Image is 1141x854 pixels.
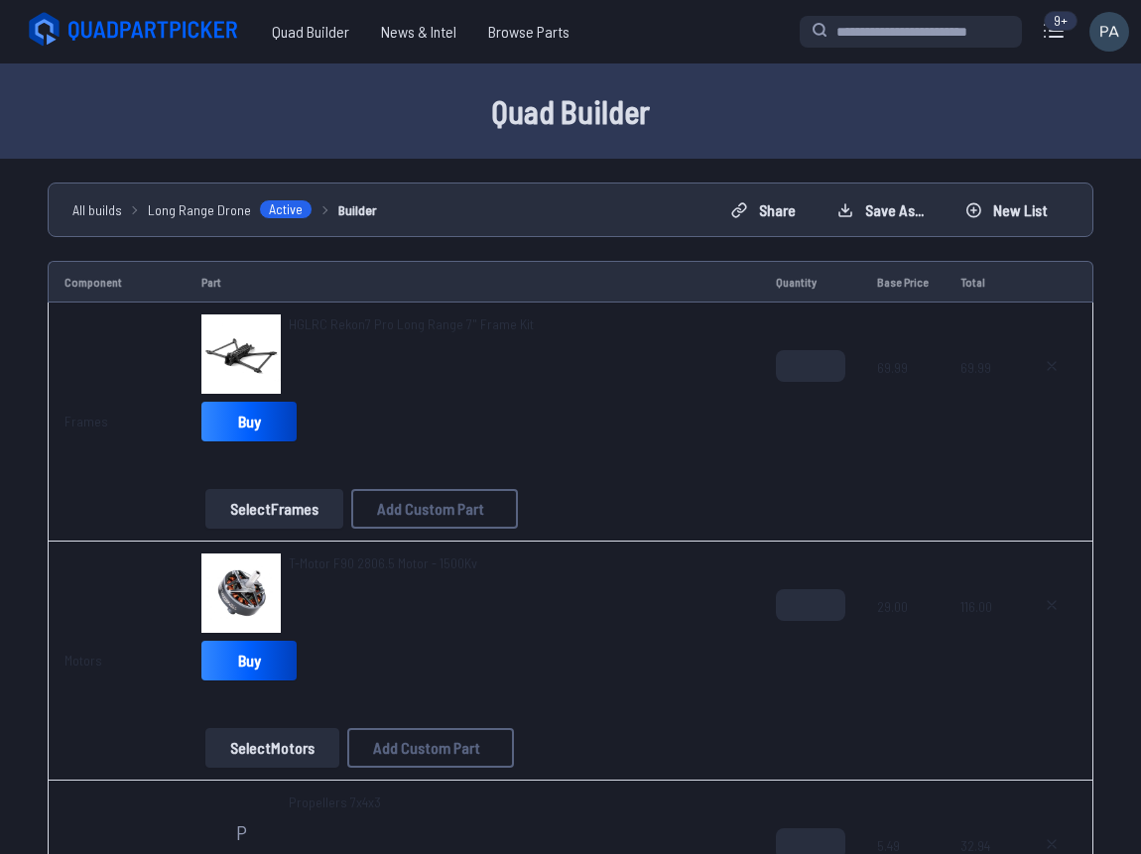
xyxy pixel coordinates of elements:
td: Part [186,261,759,303]
span: P [236,822,247,842]
a: Quad Builder [256,12,365,52]
a: Buy [201,641,297,680]
a: T-Motor F90 2806.5 Motor - 1500Kv [289,553,477,573]
td: Quantity [760,261,861,303]
button: New List [949,194,1065,226]
span: 29.00 [877,589,929,684]
td: Base Price [861,261,945,303]
img: User [1089,12,1129,52]
span: Long Range Drone [148,199,251,220]
img: image [201,314,281,394]
h1: Quad Builder [24,87,1117,135]
span: 69.99 [960,350,995,445]
span: HGLRC Rekon7 Pro Long Range 7" Frame Kit [289,315,534,332]
span: Active [259,199,313,219]
a: Frames [64,413,108,429]
a: HGLRC Rekon7 Pro Long Range 7" Frame Kit [289,314,534,334]
button: SelectMotors [205,728,339,768]
div: 9+ [1044,11,1078,31]
a: News & Intel [365,12,472,52]
button: Add Custom Part [351,489,518,529]
a: Buy [201,402,297,441]
a: Browse Parts [472,12,585,52]
button: Share [714,194,813,226]
a: Builder [338,199,377,220]
span: T-Motor F90 2806.5 Motor - 1500Kv [289,554,477,571]
span: Add Custom Part [377,501,484,517]
span: Propellers 7x4x3 [289,793,381,812]
td: Component [48,261,186,303]
span: 69.99 [877,350,929,445]
button: SelectFrames [205,489,343,529]
a: SelectFrames [201,489,347,529]
a: Motors [64,652,102,669]
button: Save as... [821,194,941,226]
button: Add Custom Part [347,728,514,768]
a: All builds [72,199,122,220]
span: Add Custom Part [373,740,480,756]
span: 116.00 [960,589,995,684]
img: image [201,553,281,633]
td: Total [945,261,1011,303]
a: SelectMotors [201,728,343,768]
a: Long Range DroneActive [148,199,313,220]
